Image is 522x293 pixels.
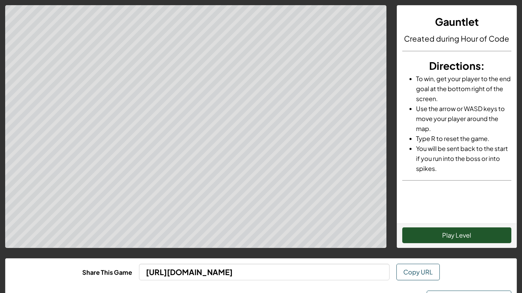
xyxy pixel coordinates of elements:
[402,14,511,30] h3: Gauntlet
[416,74,511,104] li: To win, get your player to the end goal at the bottom right of the screen.
[416,133,511,143] li: Type R to reset the game.
[402,227,511,243] button: Play Level
[416,104,511,133] li: Use the arrow or WASD keys to move your player around the map.
[416,143,511,173] li: You will be sent back to the start if you run into the boss or into spikes.
[82,268,132,276] b: Share This Game
[402,58,511,74] h3: :
[403,268,433,276] span: Copy URL
[402,33,511,44] h4: Created during Hour of Code
[429,59,481,72] span: Directions
[396,264,440,280] button: Copy URL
